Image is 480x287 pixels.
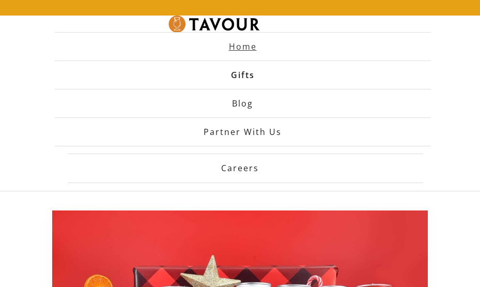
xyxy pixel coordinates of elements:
[229,41,257,52] strong: Home
[55,32,431,61] a: Home
[55,146,431,191] a: Careers
[55,61,431,89] a: Gifts
[68,154,423,183] strong: Careers
[55,89,431,118] a: Blog
[55,117,431,146] a: partner with us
